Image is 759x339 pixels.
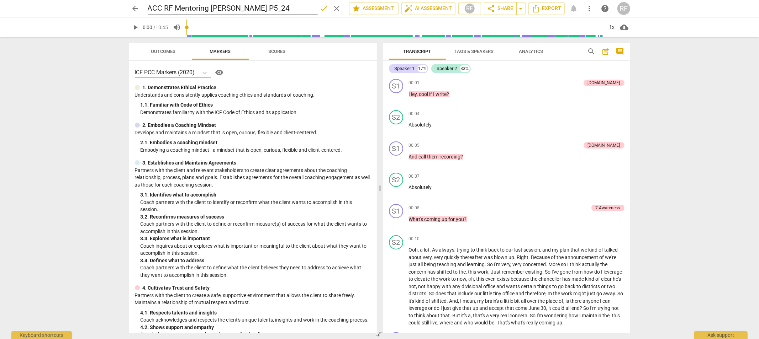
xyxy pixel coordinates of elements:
[458,291,475,296] span: include
[497,276,511,282] span: exists
[466,269,468,275] span: ,
[489,269,491,275] span: .
[521,298,527,304] span: all
[601,269,604,275] span: I
[215,68,224,77] span: visibility
[449,216,456,222] span: for
[457,276,467,282] span: now
[487,4,496,13] span: share
[437,262,458,267] span: teaching
[620,23,629,32] span: cloud_download
[485,262,487,267] span: .
[141,191,371,199] div: 3. 1. Identifies what to accomplish
[401,2,455,15] button: AI Assessment
[616,47,624,56] span: comment
[549,305,553,311] span: it
[545,269,552,275] span: So
[517,4,525,13] span: arrow_drop_down
[439,247,455,253] span: always
[484,284,497,289] span: office
[415,276,431,282] span: elevate
[549,262,561,267] span: More
[601,262,608,267] span: the
[588,80,620,86] div: [DOMAIN_NAME]
[513,262,523,267] span: very
[615,291,618,296] span: .
[453,269,459,275] span: to
[211,67,225,78] a: Help
[409,111,420,117] span: 00:04
[171,21,184,34] button: Volume
[409,184,432,190] span: Absolutely
[500,298,504,304] span: a
[526,269,543,275] span: existing
[447,91,449,97] span: ?
[409,291,427,296] span: districts
[586,46,597,57] button: Search
[210,49,231,54] span: Markers
[588,142,620,149] div: [DOMAIN_NAME]
[486,276,497,282] span: even
[474,276,476,282] span: ,
[559,298,564,304] span: of
[584,269,595,275] span: how
[434,254,444,260] span: very
[418,247,420,253] span: ,
[449,298,458,304] span: And
[428,269,437,275] span: has
[439,276,452,282] span: work
[462,284,484,289] span: divisional
[607,284,616,289] span: two
[596,276,601,282] span: of
[443,305,453,311] span: just
[389,173,403,187] div: Change speaker
[494,262,502,267] span: I'm
[563,276,572,282] span: has
[601,4,610,13] span: help
[455,247,457,253] span: ,
[613,276,621,282] span: he's
[141,109,371,116] p: Demonstrates familiarity with the ICF Code of Ethics and its application.
[572,269,584,275] span: from
[423,254,432,260] span: very
[601,276,613,282] span: clear
[487,4,513,13] span: Share
[135,68,195,76] p: ICF PCC Markers (2020)
[427,284,442,289] span: happy
[571,247,581,253] span: that
[141,220,371,235] p: Coach partners with the client to define or reconfirm measure(s) of success for what the client w...
[585,4,594,13] span: more_vert
[502,262,511,267] span: very
[583,284,601,289] span: districts
[143,25,153,30] span: 0:00
[460,65,470,72] div: 83%
[570,298,583,304] span: there
[389,110,403,124] div: Change speaker
[457,247,471,253] span: trying
[538,284,553,289] span: things
[476,276,486,282] span: this
[11,331,72,339] div: Keyboard shortcuts
[461,254,484,260] span: thereafter
[349,2,399,15] button: Assessment
[541,305,547,311] span: 30
[416,284,418,289] span: ,
[618,291,623,296] span: So
[509,254,515,260] span: up
[597,291,603,296] span: go
[409,298,416,304] span: it's
[515,247,524,253] span: last
[459,269,466,275] span: the
[418,284,427,289] span: not
[467,262,485,267] span: learning
[504,298,515,304] span: little
[458,262,467,267] span: and
[551,254,557,260] span: of
[409,205,420,211] span: 00:08
[141,235,371,242] div: 3. 3. Explores what is important
[605,22,619,33] div: 1x
[424,247,430,253] span: lot
[389,235,403,249] div: Change speaker
[572,276,585,282] span: made
[389,204,403,218] div: Change speaker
